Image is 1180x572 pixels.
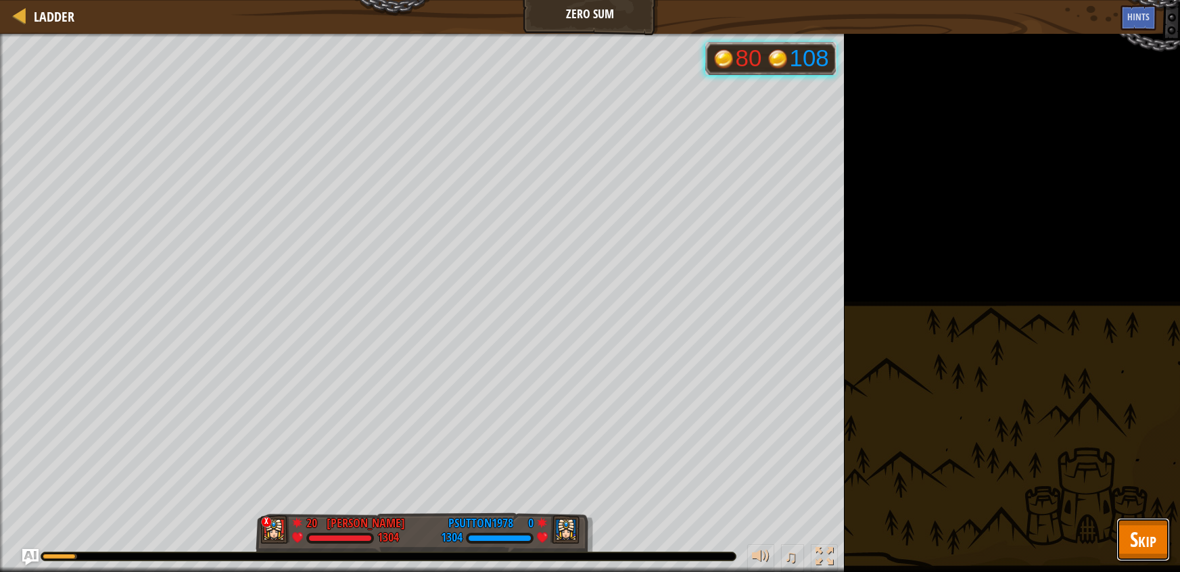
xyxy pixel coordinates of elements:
div: Team 'humans' has 80 gold. Team 'ogres' has 108 gold. [705,42,836,75]
span: ♫ [784,546,797,567]
div: 1304 [377,532,399,544]
a: Ladder [27,7,74,26]
div: 1304 [441,532,463,544]
span: Skip [1130,525,1156,553]
div: psutton1978 [448,515,513,532]
div: 80 [736,47,762,70]
button: Toggle fullscreen [811,544,838,572]
button: Ask AI [22,549,39,565]
div: x [261,517,272,527]
img: thang_avatar_frame.png [260,515,290,544]
div: 20 [306,515,320,527]
img: thang_avatar_frame.png [550,515,580,544]
span: Ladder [34,7,74,26]
div: 0 [520,515,534,527]
div: [PERSON_NAME] [327,515,405,532]
div: 108 [790,47,829,70]
button: Skip [1116,518,1170,561]
button: ♫ [781,544,804,572]
span: Hints [1127,10,1150,23]
button: Adjust volume [747,544,774,572]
